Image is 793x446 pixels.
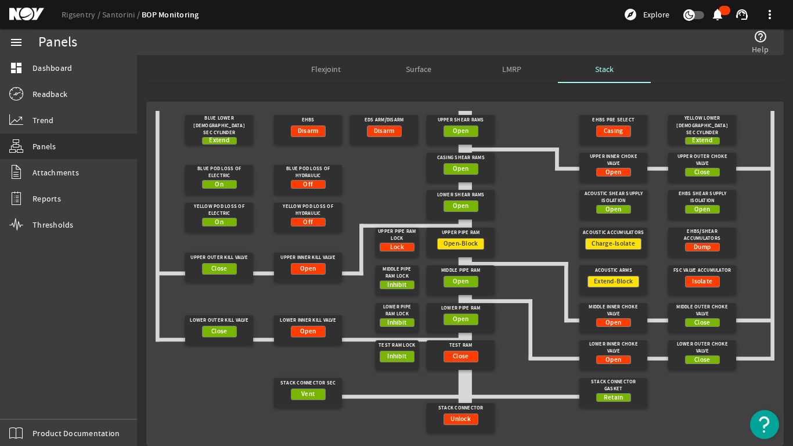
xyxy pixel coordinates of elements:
span: Inhibit [387,279,406,291]
div: Panels [38,37,78,48]
span: Inhibit [387,317,406,329]
div: Lower Pipe Ram [430,303,492,314]
div: Test Ram [430,340,492,351]
span: Open [453,200,468,212]
span: Open [694,204,710,215]
div: Yellow Lower [DEMOGRAPHIC_DATA] Sec Cylinder [672,115,733,137]
span: Isolate [692,276,712,287]
div: EHBS/Shear Accumulators [672,228,733,243]
div: Upper Outer Kill Valve [189,253,250,263]
span: Casing [604,125,623,137]
div: FSC Valve Accumulator [672,265,733,276]
div: Stack Connector [430,403,492,413]
button: more_vert [756,1,784,28]
span: Off [303,179,313,190]
span: Open [453,163,468,175]
div: Lower Shear Rams [430,190,492,200]
span: Help [752,44,769,55]
span: Close [211,263,227,275]
span: Open [605,167,621,178]
span: Explore [643,9,669,20]
span: Trend [33,114,53,126]
span: Open [453,276,468,287]
span: Extend-Block [594,276,633,287]
div: Upper Inner Kill Valve [277,253,339,263]
div: Upper Inner Choke Valve [583,153,644,168]
a: Rigsentry [62,9,102,20]
div: Test Ram Lock [378,340,416,351]
span: Close [694,317,710,329]
a: BOP Monitoring [142,9,199,20]
div: Blue Pod Loss of Hydraulic [277,165,339,180]
span: Flexjoint [311,65,341,73]
div: Acoustic Shear Supply Isolation [583,190,644,205]
span: Reports [33,193,61,204]
div: Stack Connector Gasket [583,378,644,393]
span: Close [453,351,468,362]
span: Close [211,326,227,337]
mat-icon: dashboard [9,61,23,75]
div: Upper Pipe Ram Lock [378,228,416,243]
span: Inhibit [387,351,406,362]
div: Lower Inner Choke Valve [583,340,644,355]
span: Close [694,167,710,178]
div: Upper Pipe Ram [430,228,492,238]
button: Explore [619,5,674,24]
button: Open Resource Center [750,410,779,439]
div: Lower Outer Kill Valve [189,315,250,326]
mat-icon: support_agent [735,8,749,21]
div: Yellow Pod Loss of Electric [189,203,250,218]
span: Vent [301,389,315,400]
div: Lower Inner Kill Valve [277,315,339,326]
div: Yellow Pod Loss of Hydraulic [277,203,339,218]
a: Santorini [102,9,142,20]
span: Attachments [33,167,79,178]
span: Lock [390,242,404,253]
span: Open-Block [444,238,478,250]
div: EHBS [277,115,339,125]
span: Readback [33,88,67,100]
mat-icon: notifications [711,8,724,21]
mat-icon: help_outline [754,30,767,44]
span: Surface [406,65,431,73]
span: Open [300,326,316,337]
div: Stack Connector Sec [277,378,339,389]
div: Lower Pipe Ram Lock [378,303,416,318]
span: Disarm [374,125,395,137]
span: LMRP [502,65,521,73]
div: Acoustic Accumulators [583,228,644,238]
div: Acoustic Arms [583,265,644,276]
div: EHBS Pre Select [583,115,644,125]
div: Middle Inner Choke Valve [583,303,644,318]
div: Upper Shear Rams [430,115,492,125]
span: On [215,179,224,190]
span: Open [605,317,621,329]
span: Close [694,354,710,366]
span: On [215,217,224,228]
div: EHBS Shear Supply Isolation [672,190,733,205]
span: Dump [694,242,711,253]
div: Casing Shear Rams [430,153,492,163]
div: Blue Lower [DEMOGRAPHIC_DATA] Sec Cylinder [189,115,250,137]
span: Stack [595,65,614,73]
span: Extend [209,135,229,146]
span: Retain [604,392,623,404]
div: Upper Outer Choke Valve [672,153,733,168]
span: Open [300,263,316,275]
span: Open [453,314,468,325]
div: Blue Pod Loss of Electric [189,165,250,180]
span: Charge-Isolate [592,238,635,250]
span: Off [303,217,313,228]
span: Dashboard [33,62,72,74]
span: Product Documentation [33,427,120,439]
span: Panels [33,141,56,152]
span: Open [605,204,621,215]
div: Middle Outer Choke Valve [672,303,733,318]
mat-icon: explore [623,8,637,21]
div: Lower Outer Choke Valve [672,340,733,355]
span: Open [453,125,468,137]
div: EDS Arm/Disarm [354,115,415,125]
mat-icon: menu [9,35,23,49]
span: Extend [692,135,712,146]
div: Middle Pipe Ram [430,265,492,276]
